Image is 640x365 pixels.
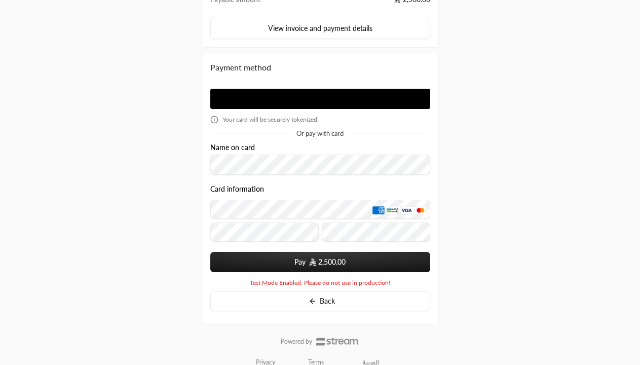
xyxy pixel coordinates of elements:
[222,116,319,124] span: Your card will be securely tokenized.
[210,185,430,245] div: Card information
[322,223,430,242] input: CVC
[320,298,335,305] span: Back
[309,258,316,266] img: SAR
[210,223,319,242] input: Expiry date
[400,206,412,214] img: Visa
[210,61,430,74] div: Payment method
[210,143,430,175] div: Name on card
[372,206,385,214] img: AMEX
[210,185,264,193] legend: Card information
[281,338,312,346] p: Powered by
[415,206,427,214] img: MasterCard
[318,257,346,267] span: 2,500.00
[250,279,390,287] span: Test Mode Enabled: Please do not use in production!
[296,130,344,137] span: Or pay with card
[210,200,430,219] input: Credit Card
[210,291,430,311] button: Back
[386,206,398,214] img: MADA
[210,18,430,39] button: View invoice and payment details
[210,143,255,152] label: Name on card
[210,252,430,272] button: Pay SAR2,500.00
